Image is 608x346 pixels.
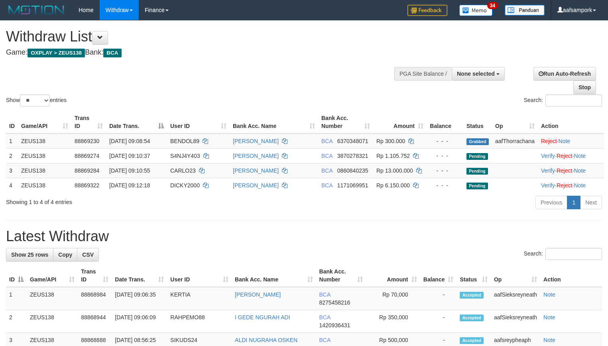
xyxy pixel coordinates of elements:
span: BCA [321,138,333,144]
td: Rp 350,000 [366,310,420,333]
a: Note [543,291,555,298]
td: ZEUS138 [27,310,78,333]
a: [PERSON_NAME] [235,291,281,298]
span: Rp 300.000 [376,138,405,144]
h4: Game: Bank: [6,49,397,57]
a: Reject [557,153,573,159]
span: [DATE] 09:12:18 [109,182,150,189]
label: Search: [524,94,602,106]
th: Game/API: activate to sort column ascending [18,111,71,134]
span: 88869284 [75,167,99,174]
a: Reject [541,138,557,144]
th: Action [538,111,604,134]
td: ZEUS138 [18,134,71,149]
td: · · [538,148,604,163]
th: Bank Acc. Number: activate to sort column ascending [318,111,373,134]
td: · · [538,178,604,193]
a: CSV [77,248,99,261]
div: - - - [430,152,460,160]
th: Trans ID: activate to sort column ascending [78,264,112,287]
td: 88868984 [78,287,112,310]
span: Copy 8275458216 to clipboard [319,299,350,306]
th: Date Trans.: activate to sort column descending [106,111,167,134]
td: · [538,134,604,149]
span: Copy 6370348071 to clipboard [337,138,368,144]
img: MOTION_logo.png [6,4,67,16]
span: Accepted [460,337,484,344]
a: Verify [541,167,555,174]
th: Amount: activate to sort column ascending [373,111,427,134]
td: 2 [6,148,18,163]
th: ID: activate to sort column descending [6,264,27,287]
input: Search: [545,94,602,106]
th: ID [6,111,18,134]
td: - [420,287,457,310]
th: Game/API: activate to sort column ascending [27,264,78,287]
span: 88869322 [75,182,99,189]
td: RAHPEMO88 [167,310,232,333]
td: ZEUS138 [18,148,71,163]
a: Next [580,196,602,209]
td: 3 [6,163,18,178]
a: [PERSON_NAME] [233,153,279,159]
a: Note [574,167,586,174]
td: 1 [6,287,27,310]
input: Search: [545,248,602,260]
th: Op: activate to sort column ascending [492,111,538,134]
span: Show 25 rows [11,252,48,258]
span: Copy [58,252,72,258]
h1: Withdraw List [6,29,397,45]
th: Status [463,111,492,134]
td: aafSieksreyneath [491,310,540,333]
span: None selected [457,71,495,77]
th: Action [540,264,602,287]
span: Copy 3870278321 to clipboard [337,153,368,159]
td: aafThorrachana [492,134,538,149]
td: ZEUS138 [18,178,71,193]
span: BENDOL89 [170,138,199,144]
a: I GEDE NGURAH ADI [235,314,290,320]
h1: Latest Withdraw [6,228,602,244]
a: Note [574,182,586,189]
span: S4NJ4Y403 [170,153,200,159]
td: · · [538,163,604,178]
th: Balance [427,111,463,134]
label: Show entries [6,94,67,106]
span: BCA [319,337,331,343]
a: Reject [557,182,573,189]
span: 88869230 [75,138,99,144]
a: Verify [541,153,555,159]
th: Op: activate to sort column ascending [491,264,540,287]
a: Note [543,314,555,320]
div: - - - [430,167,460,175]
span: BCA [321,153,333,159]
td: KERTIA [167,287,232,310]
span: Copy 0860840235 to clipboard [337,167,368,174]
a: Previous [535,196,567,209]
a: Note [574,153,586,159]
span: Accepted [460,315,484,321]
a: Note [559,138,571,144]
a: Note [543,337,555,343]
span: Pending [466,183,488,189]
td: 88868944 [78,310,112,333]
span: CARLO23 [170,167,196,174]
a: Copy [53,248,77,261]
label: Search: [524,248,602,260]
td: 1 [6,134,18,149]
div: - - - [430,181,460,189]
div: Showing 1 to 4 of 4 entries [6,195,247,206]
span: Rp 1.105.752 [376,153,410,159]
span: Pending [466,153,488,160]
span: BCA [103,49,121,57]
a: Reject [557,167,573,174]
a: Show 25 rows [6,248,53,261]
span: [DATE] 09:08:54 [109,138,150,144]
td: ZEUS138 [27,287,78,310]
td: Rp 70,000 [366,287,420,310]
a: ALDI NUGRAHA OSKEN [235,337,297,343]
button: None selected [452,67,505,81]
span: BCA [321,167,333,174]
td: 2 [6,310,27,333]
span: OXPLAY > ZEUS138 [28,49,85,57]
